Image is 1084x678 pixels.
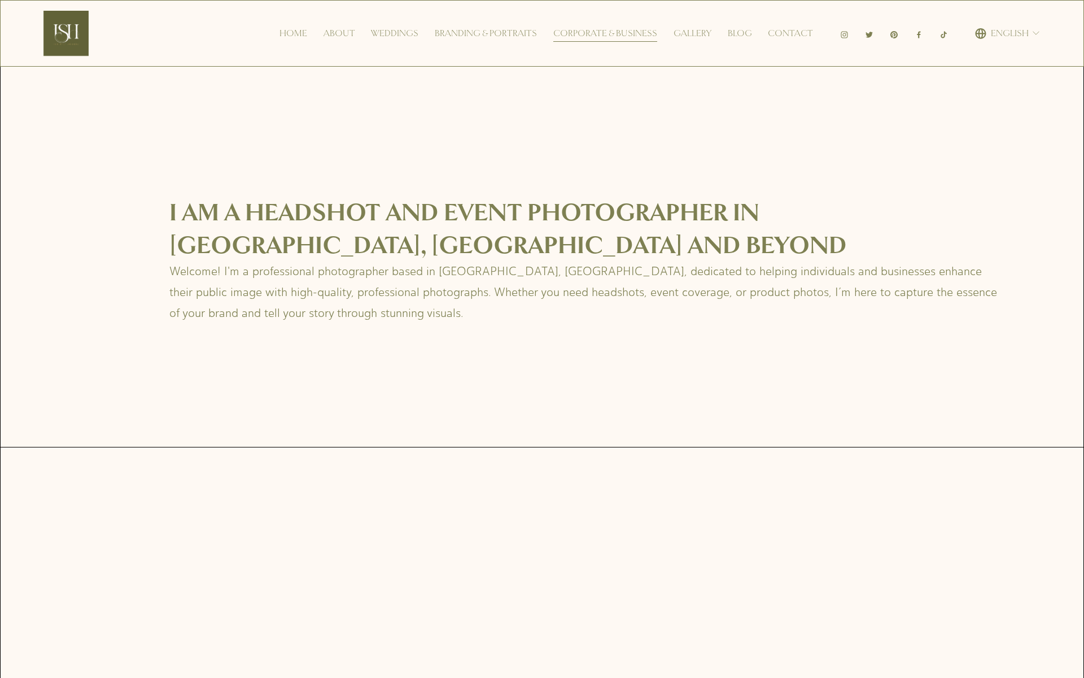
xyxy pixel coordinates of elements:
[939,29,948,38] a: TikTok
[324,24,355,42] a: About
[915,29,923,38] a: Facebook
[674,24,711,42] a: Gallery
[169,260,999,323] p: Welcome! I'm a professional photographer based in [GEOGRAPHIC_DATA], [GEOGRAPHIC_DATA], dedicated...
[975,24,1041,42] div: language picker
[991,25,1029,42] span: English
[279,24,307,42] a: Home
[435,24,537,42] a: Branding & Portraits
[371,24,418,42] a: Weddings
[865,29,873,38] a: Twitter
[840,29,849,38] a: Instagram
[768,24,813,42] a: Contact
[890,29,898,38] a: Pinterest
[728,24,752,42] a: Blog
[553,24,657,42] a: Corporate & Business
[43,11,89,56] img: Ish Picturesque
[169,198,847,260] strong: I Am a Headshot and Event Photographer in [GEOGRAPHIC_DATA], [GEOGRAPHIC_DATA] and Beyond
